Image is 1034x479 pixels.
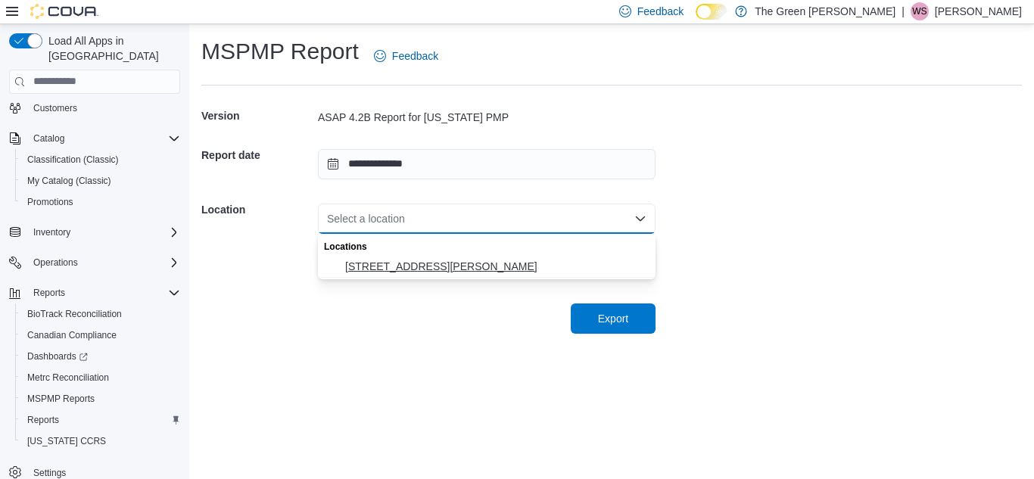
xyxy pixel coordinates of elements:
[27,308,122,320] span: BioTrack Reconciliation
[27,98,180,117] span: Customers
[27,350,88,362] span: Dashboards
[21,193,79,211] a: Promotions
[30,4,98,19] img: Cova
[27,435,106,447] span: [US_STATE] CCRS
[33,287,65,299] span: Reports
[27,223,76,241] button: Inventory
[21,172,117,190] a: My Catalog (Classic)
[201,101,315,131] h5: Version
[571,303,656,334] button: Export
[21,305,128,323] a: BioTrack Reconciliation
[21,347,180,365] span: Dashboards
[15,149,186,170] button: Classification (Classic)
[15,409,186,431] button: Reports
[755,2,895,20] p: The Green [PERSON_NAME]
[318,234,656,278] div: Choose from the following options
[21,193,180,211] span: Promotions
[15,303,186,325] button: BioTrack Reconciliation
[318,149,656,179] input: Press the down key to open a popover containing a calendar.
[3,282,186,303] button: Reports
[27,99,83,117] a: Customers
[27,393,95,405] span: MSPMP Reports
[935,2,1022,20] p: [PERSON_NAME]
[27,253,84,272] button: Operations
[33,102,77,114] span: Customers
[15,346,186,367] a: Dashboards
[21,326,180,344] span: Canadian Compliance
[15,367,186,388] button: Metrc Reconciliation
[201,36,359,67] h1: MSPMP Report
[201,140,315,170] h5: Report date
[21,151,125,169] a: Classification (Classic)
[318,256,656,278] button: 101 Wheeler Drive
[201,194,315,225] h5: Location
[42,33,180,64] span: Load All Apps in [GEOGRAPHIC_DATA]
[21,411,65,429] a: Reports
[33,467,66,479] span: Settings
[21,390,101,408] a: MSPMP Reports
[912,2,927,20] span: WS
[3,97,186,119] button: Customers
[327,210,329,228] input: Accessible screen reader label
[3,222,186,243] button: Inventory
[637,4,684,19] span: Feedback
[21,432,112,450] a: [US_STATE] CCRS
[21,347,94,365] a: Dashboards
[27,129,180,148] span: Catalog
[21,326,123,344] a: Canadian Compliance
[27,372,109,384] span: Metrc Reconciliation
[27,414,59,426] span: Reports
[345,259,646,274] span: [STREET_ADDRESS][PERSON_NAME]
[27,284,71,302] button: Reports
[15,388,186,409] button: MSPMP Reports
[696,4,727,20] input: Dark Mode
[27,129,70,148] button: Catalog
[392,48,438,64] span: Feedback
[21,369,115,387] a: Metrc Reconciliation
[318,234,656,256] div: Locations
[902,2,905,20] p: |
[27,329,117,341] span: Canadian Compliance
[318,110,656,125] div: ASAP 4.2B Report for [US_STATE] PMP
[15,325,186,346] button: Canadian Compliance
[15,170,186,191] button: My Catalog (Classic)
[15,191,186,213] button: Promotions
[634,213,646,225] button: Close list of options
[33,132,64,145] span: Catalog
[3,252,186,273] button: Operations
[27,284,180,302] span: Reports
[33,226,70,238] span: Inventory
[598,311,628,326] span: Export
[33,257,78,269] span: Operations
[21,390,180,408] span: MSPMP Reports
[3,128,186,149] button: Catalog
[27,196,73,208] span: Promotions
[27,253,180,272] span: Operations
[21,305,180,323] span: BioTrack Reconciliation
[27,154,119,166] span: Classification (Classic)
[21,411,180,429] span: Reports
[27,223,180,241] span: Inventory
[21,432,180,450] span: Washington CCRS
[21,369,180,387] span: Metrc Reconciliation
[21,172,180,190] span: My Catalog (Classic)
[27,175,111,187] span: My Catalog (Classic)
[911,2,929,20] div: Wesley Simpson
[368,41,444,71] a: Feedback
[15,431,186,452] button: [US_STATE] CCRS
[21,151,180,169] span: Classification (Classic)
